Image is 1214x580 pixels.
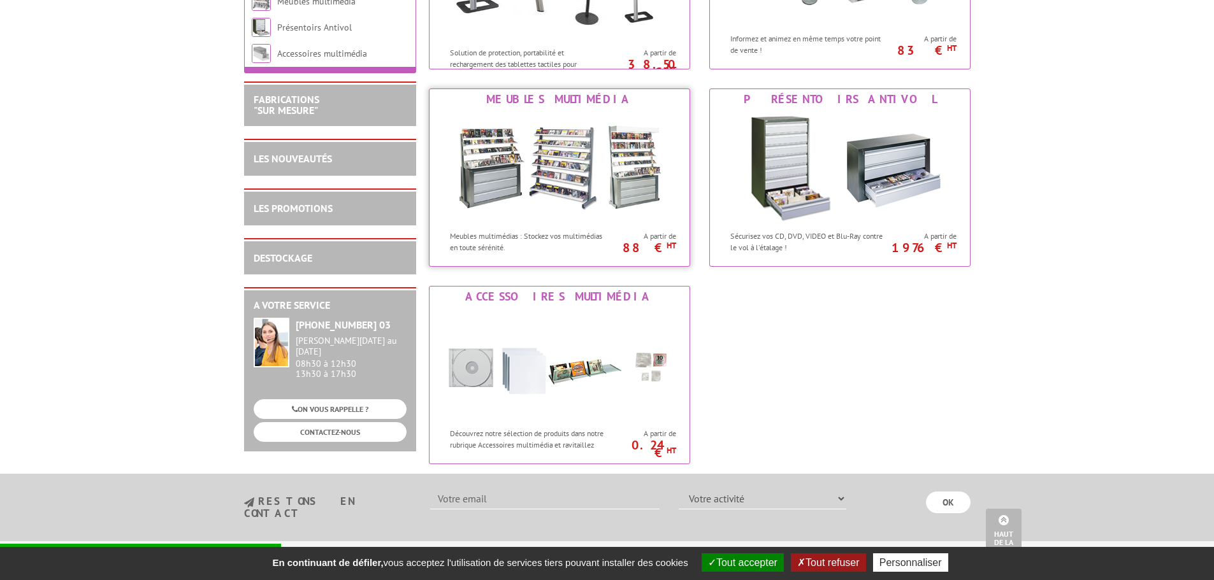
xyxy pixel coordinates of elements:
[947,240,957,251] sup: HT
[450,428,608,460] p: Découvrez notre sélection de produits dans notre rubrique Accessoires multimédia et ravitaillez v...
[277,48,367,59] a: Accessoires multimédia
[611,48,676,58] span: A partir de
[429,88,690,267] a: Meubles multimédia Meubles multimédia Meubles multimédias : Stockez vos multimédias en toute séré...
[252,18,271,37] img: Présentoirs Antivol
[892,34,957,44] span: A partir de
[433,290,686,304] div: Accessoires multimédia
[926,492,971,513] input: OK
[442,110,677,224] img: Meubles multimédia
[430,488,660,509] input: Votre email
[730,230,888,252] p: Sécurisez vos CD, DVD, VIDEO et Blu-Ray contre le vol à l'étalage !
[244,496,412,518] h3: restons en contact
[296,318,391,331] strong: [PHONE_NUMBER] 03
[611,428,676,439] span: A partir de
[986,509,1022,561] a: Haut de la page
[254,422,407,442] a: CONTACTEZ-NOUS
[667,445,676,456] sup: HT
[254,300,407,311] h2: A votre service
[873,553,948,572] button: Personnaliser (fenêtre modale)
[605,60,676,76] p: 38.50 €
[254,202,333,215] a: LES PROMOTIONS
[296,336,407,379] div: 08h30 à 12h30 13h30 à 17h30
[885,46,957,54] p: 83 €
[272,557,383,568] strong: En continuant de défiler,
[254,251,312,264] a: DESTOCKAGE
[429,286,690,464] a: Accessoires multimédia Accessoires multimédia Découvrez notre sélection de produits dans notre ru...
[442,307,677,421] img: Accessoires multimédia
[254,399,407,419] a: ON VOUS RAPPELLE ?
[450,47,608,80] p: Solution de protection, portabilité et rechargement des tablettes tactiles pour professionnels.
[244,497,254,508] img: newsletter.jpg
[254,93,319,117] a: FABRICATIONS"Sur Mesure"
[611,231,676,241] span: A partir de
[730,33,888,55] p: Informez et animez en même temps votre point de vente !
[252,44,271,63] img: Accessoires multimédia
[667,64,676,75] sup: HT
[605,244,676,251] p: 88 €
[791,553,865,572] button: Tout refuser
[722,110,958,224] img: Présentoirs Antivol
[667,240,676,251] sup: HT
[892,231,957,241] span: A partir de
[450,230,608,252] p: Meubles multimédias : Stockez vos multimédias en toute sérénité.
[885,244,957,251] p: 1976 €
[713,92,967,106] div: Présentoirs Antivol
[266,557,694,568] span: vous acceptez l'utilisation de services tiers pouvant installer des cookies
[296,336,407,357] div: [PERSON_NAME][DATE] au [DATE]
[433,92,686,106] div: Meubles multimédia
[947,43,957,53] sup: HT
[702,553,784,572] button: Tout accepter
[254,318,289,367] img: widget-service.jpg
[277,22,352,33] a: Présentoirs Antivol
[605,441,676,456] p: 0.24 €
[709,88,971,267] a: Présentoirs Antivol Présentoirs Antivol Sécurisez vos CD, DVD, VIDEO et Blu-Ray contre le vol à l...
[254,152,332,165] a: LES NOUVEAUTÉS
